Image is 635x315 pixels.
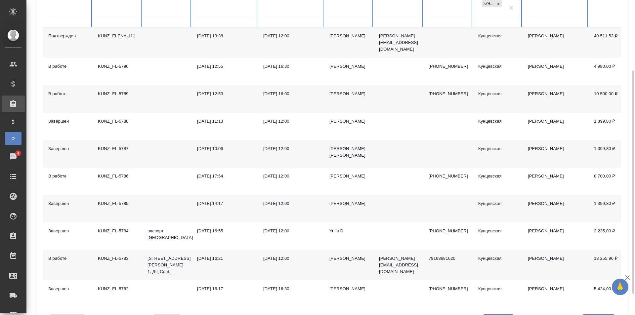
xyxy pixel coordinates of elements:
a: В [5,115,21,129]
div: [PERSON_NAME] [329,173,368,179]
div: [DATE] 12:00 [263,255,319,262]
div: В работе [48,91,87,97]
p: [PHONE_NUMBER] [429,173,468,179]
button: 🙏 [612,279,628,295]
div: Завершен [48,118,87,125]
p: [PHONE_NUMBER] [429,91,468,97]
td: [PERSON_NAME] [523,113,589,140]
div: [DATE] 10:06 [197,145,253,152]
div: [DATE] 12:00 [263,173,319,179]
div: В работе [48,63,87,70]
div: [DATE] 17:54 [197,173,253,179]
p: [PERSON_NAME][EMAIL_ADDRESS][DOMAIN_NAME] [379,255,418,275]
div: Кунцевская [478,228,517,234]
div: [DATE] 12:00 [263,118,319,125]
div: [PERSON_NAME] [329,91,368,97]
td: [PERSON_NAME] [523,85,589,113]
div: [PERSON_NAME] [329,118,368,125]
td: [PERSON_NAME] [523,58,589,85]
div: KUNZ_FL-5783 [98,255,137,262]
div: Кунцевская [478,33,517,39]
div: [DATE] 12:55 [197,63,253,70]
div: Кунцевская [478,118,517,125]
div: [DATE] 16:55 [197,228,253,234]
div: Завершен [48,286,87,292]
div: KUNZ_FL-5789 [98,91,137,97]
div: [PERSON_NAME] [329,63,368,70]
a: 4 [2,148,25,165]
div: [PERSON_NAME] [329,33,368,39]
div: Подтвержден [48,33,87,39]
div: KUNZ_ELENA-111 [98,33,137,39]
div: KUNZ_FL-5787 [98,145,137,152]
div: [PERSON_NAME] [329,255,368,262]
div: [DATE] 13:38 [197,33,253,39]
p: [PHONE_NUMBER] [429,228,468,234]
div: [PERSON_NAME] [329,286,368,292]
div: [DATE] 16:30 [263,63,319,70]
div: Завершен [48,200,87,207]
td: [PERSON_NAME] [523,222,589,250]
div: Кунцевская [478,63,517,70]
span: 4 [13,150,23,157]
td: [PERSON_NAME] [523,27,589,58]
div: [DATE] 12:00 [263,145,319,152]
div: KUNZ_FL-5785 [98,200,137,207]
div: [DATE] 11:13 [197,118,253,125]
span: Ф [8,135,18,142]
div: [DATE] 14:17 [197,200,253,207]
p: паспорт [GEOGRAPHIC_DATA] [148,228,187,241]
div: [DATE] 12:53 [197,91,253,97]
div: [PERSON_NAME] [329,200,368,207]
div: Yulia D [329,228,368,234]
div: Кунцевская [478,91,517,97]
div: KUNZ_FL-5784 [98,228,137,234]
p: [PHONE_NUMBER] [429,286,468,292]
div: Завершен [48,228,87,234]
div: [DATE] 12:00 [263,200,319,207]
div: Кунцевская [478,200,517,207]
td: [PERSON_NAME] [523,250,589,280]
span: 🙏 [614,280,626,294]
div: KUNZ_FL-5790 [98,63,137,70]
p: [STREET_ADDRESS][PERSON_NAME] 1, ДЦ Cent... [148,255,187,275]
div: Кунцевская [482,0,495,7]
div: KUNZ_FL-5782 [98,286,137,292]
div: Кунцевская [478,286,517,292]
div: [DATE] 12:00 [263,228,319,234]
td: [PERSON_NAME] [523,168,589,195]
span: В [8,119,18,125]
div: [PERSON_NAME] [PERSON_NAME] [329,145,368,159]
div: Кунцевская [478,173,517,179]
div: В работе [48,173,87,179]
a: Ф [5,132,21,145]
div: [DATE] 12:00 [263,33,319,39]
p: 79168681620 [429,255,468,262]
div: [DATE] 16:30 [263,286,319,292]
p: [PHONE_NUMBER] [429,63,468,70]
div: Завершен [48,145,87,152]
div: KUNZ_FL-5788 [98,118,137,125]
div: [DATE] 16:00 [263,91,319,97]
div: [DATE] 16:17 [197,286,253,292]
div: Кунцевская [478,255,517,262]
div: KUNZ_FL-5786 [98,173,137,179]
div: Кунцевская [478,145,517,152]
td: [PERSON_NAME] [523,195,589,222]
td: [PERSON_NAME] [523,140,589,168]
div: В работе [48,255,87,262]
p: [PERSON_NAME][EMAIL_ADDRESS][DOMAIN_NAME] [379,33,418,53]
div: [DATE] 16:21 [197,255,253,262]
td: [PERSON_NAME] [523,280,589,308]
